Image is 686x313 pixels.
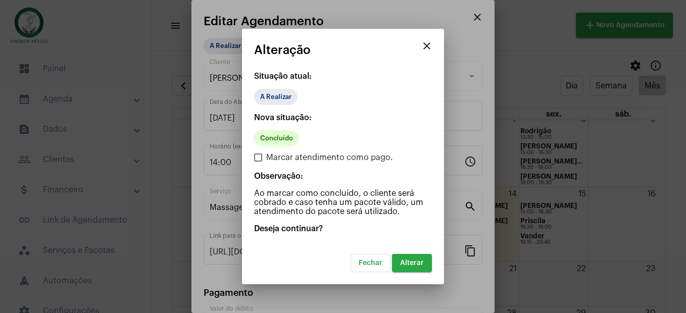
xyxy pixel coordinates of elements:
[266,151,393,164] span: Marcar atendimento como pago.
[254,43,311,57] span: Alteração
[254,113,432,122] p: Nova situação:
[400,259,424,267] span: Alterar
[254,89,298,105] mat-chip: A Realizar
[421,40,433,52] mat-icon: close
[351,254,390,272] button: Fechar
[254,72,432,81] p: Situação atual:
[254,224,432,233] p: Deseja continuar?
[254,189,432,216] p: Ao marcar como concluído, o cliente será cobrado e caso tenha um pacote válido, um atendimento do...
[392,254,432,272] button: Alterar
[359,259,382,267] span: Fechar
[254,172,432,181] p: Observação:
[254,130,299,146] mat-chip: Concluído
